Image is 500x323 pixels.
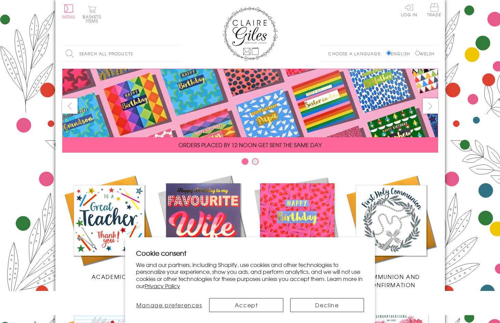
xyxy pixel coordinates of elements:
button: Basket0 items [83,5,102,23]
h2: Cookie consent [136,248,364,258]
span: ORDERS PLACED BY 12 NOON GET SENT THE SAME DAY [178,141,322,149]
p: We and our partners, including Shopify, use cookies and other technologies to personalize your ex... [136,261,364,290]
button: Menu [62,4,76,19]
button: next [423,98,438,114]
button: Carousel Page 2 [252,158,259,165]
a: Birthdays [250,173,344,281]
button: Carousel Page 1 (Current Slide) [242,158,248,165]
a: Communion and Confirmation [344,173,438,289]
input: Welsh [415,51,420,55]
input: English [387,51,391,55]
img: Claire Giles Greetings Cards [223,7,278,61]
button: Decline [290,298,364,312]
span: Trade [427,3,442,17]
button: Accept [209,298,283,312]
input: Search [175,46,182,61]
button: prev [62,98,78,114]
a: Trade [427,3,442,18]
a: Log In [401,3,417,17]
a: Privacy Policy [145,282,180,290]
span: Manage preferences [136,301,202,309]
a: Academic [62,173,156,281]
label: Welsh [415,51,435,57]
a: New Releases [156,173,250,281]
input: Search all products [62,46,182,61]
button: Manage preferences [136,298,203,312]
span: 0 items [86,14,102,24]
span: Communion and Confirmation [362,272,420,289]
span: Academic [92,272,127,281]
p: Choose a language: [328,51,385,57]
div: Carousel Pagination [62,158,438,168]
span: Menu [62,14,76,20]
label: English [387,51,414,57]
